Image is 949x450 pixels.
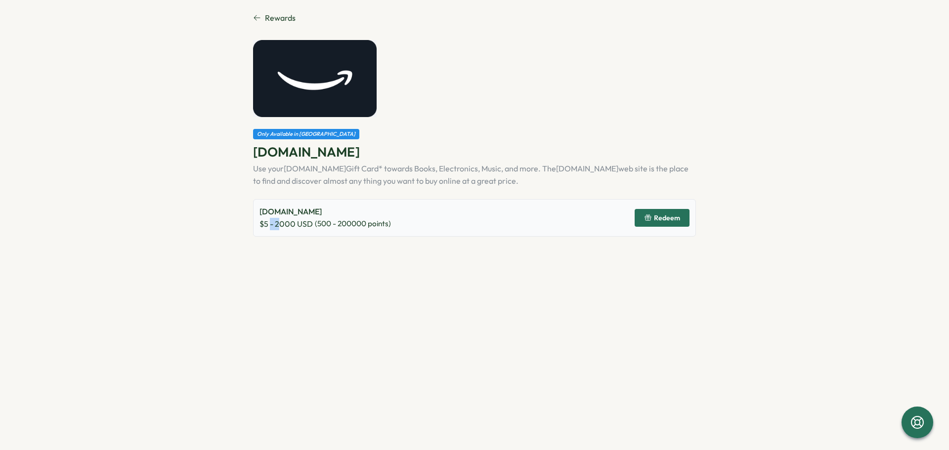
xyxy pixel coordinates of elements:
span: Redeem [654,214,680,221]
a: [DOMAIN_NAME] [284,164,346,173]
a: Rewards [253,12,696,24]
p: [DOMAIN_NAME] [259,205,391,218]
div: Only Available in [GEOGRAPHIC_DATA] [253,129,359,139]
img: Amazon.com [253,40,377,117]
p: [DOMAIN_NAME] [253,143,696,161]
button: Redeem [635,209,690,227]
span: Rewards [265,12,296,24]
p: Use your Gift Card* towards Books, Electronics, Music, and more. The web site is the place to fin... [253,163,696,187]
a: [DOMAIN_NAME] [556,164,618,173]
span: $ 5 - 2000 USD [259,218,313,230]
span: ( 500 - 200000 points) [315,218,391,229]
